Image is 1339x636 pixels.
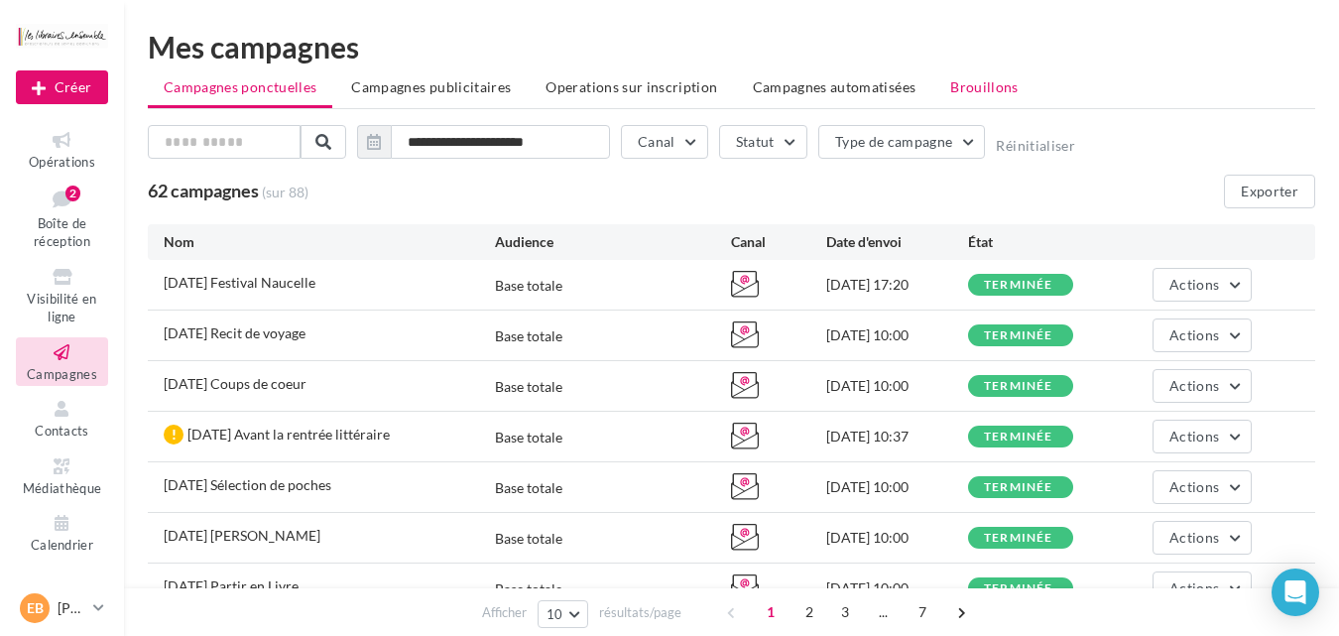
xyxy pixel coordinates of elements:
[16,508,108,557] a: Calendrier
[27,598,44,618] span: EB
[984,431,1053,444] div: terminée
[34,215,90,250] span: Boîte de réception
[495,428,562,447] div: Base totale
[719,125,807,159] button: Statut
[16,394,108,443] a: Contacts
[547,606,563,622] span: 10
[27,366,97,382] span: Campagnes
[23,480,102,496] span: Médiathèque
[1169,276,1219,293] span: Actions
[495,478,562,498] div: Base totale
[1169,529,1219,546] span: Actions
[16,451,108,500] a: Médiathèque
[58,598,85,618] p: [PERSON_NAME]
[16,70,108,104] div: Nouvelle campagne
[907,596,938,628] span: 7
[164,375,306,392] span: 25.08.10 Coups de coeur
[1272,569,1319,616] div: Open Intercom Messenger
[31,537,93,553] span: Calendrier
[495,377,562,397] div: Base totale
[164,476,331,493] span: 27/07/25 Sélection de poches
[818,125,986,159] button: Type de campagne
[1169,478,1219,495] span: Actions
[755,596,787,628] span: 1
[1224,175,1315,208] button: Exporter
[984,582,1053,595] div: terminée
[16,589,108,627] a: EB [PERSON_NAME]
[495,232,732,252] div: Audience
[826,528,968,548] div: [DATE] 10:00
[868,596,900,628] span: ...
[262,183,308,202] span: (sur 88)
[164,324,305,341] span: 17.08.25 Recit de voyage
[829,596,861,628] span: 3
[1153,521,1252,555] button: Actions
[16,70,108,104] button: Créer
[495,276,562,296] div: Base totale
[16,125,108,174] a: Opérations
[826,376,968,396] div: [DATE] 10:00
[482,603,527,622] span: Afficher
[164,274,315,291] span: 21/08/25 Festival Naucelle
[164,232,495,252] div: Nom
[826,275,968,295] div: [DATE] 17:20
[1153,318,1252,352] button: Actions
[950,78,1019,95] span: Brouillons
[826,232,968,252] div: Date d'envoi
[148,32,1315,62] div: Mes campagnes
[984,329,1053,342] div: terminée
[984,279,1053,292] div: terminée
[826,477,968,497] div: [DATE] 10:00
[148,180,259,201] span: 62 campagnes
[495,529,562,549] div: Base totale
[164,577,299,594] span: 13/07/25 Partir en Livre
[731,232,825,252] div: Canal
[1153,572,1252,605] button: Actions
[599,603,681,622] span: résultats/page
[793,596,825,628] span: 2
[1169,579,1219,596] span: Actions
[984,532,1053,545] div: terminée
[16,337,108,386] a: Campagnes
[826,427,968,446] div: [DATE] 10:37
[1169,428,1219,445] span: Actions
[495,326,562,346] div: Base totale
[826,578,968,598] div: [DATE] 10:00
[1153,420,1252,453] button: Actions
[16,262,108,329] a: Visibilité en ligne
[996,138,1075,154] button: Réinitialiser
[984,380,1053,393] div: terminée
[621,125,708,159] button: Canal
[351,78,511,95] span: Campagnes publicitaires
[35,423,89,439] span: Contacts
[27,291,96,325] span: Visibilité en ligne
[187,426,390,443] span: 03/08/25 Avant la rentrée littéraire
[538,600,588,628] button: 10
[29,154,95,170] span: Opérations
[1153,268,1252,302] button: Actions
[65,186,80,201] div: 2
[495,579,562,599] div: Base totale
[1169,326,1219,343] span: Actions
[16,182,108,254] a: Boîte de réception2
[826,325,968,345] div: [DATE] 10:00
[984,481,1053,494] div: terminée
[164,527,320,544] span: 20/07/25 Soonckindt
[1153,369,1252,403] button: Actions
[968,232,1110,252] div: État
[753,78,916,95] span: Campagnes automatisées
[1169,377,1219,394] span: Actions
[1153,470,1252,504] button: Actions
[546,78,717,95] span: Operations sur inscription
